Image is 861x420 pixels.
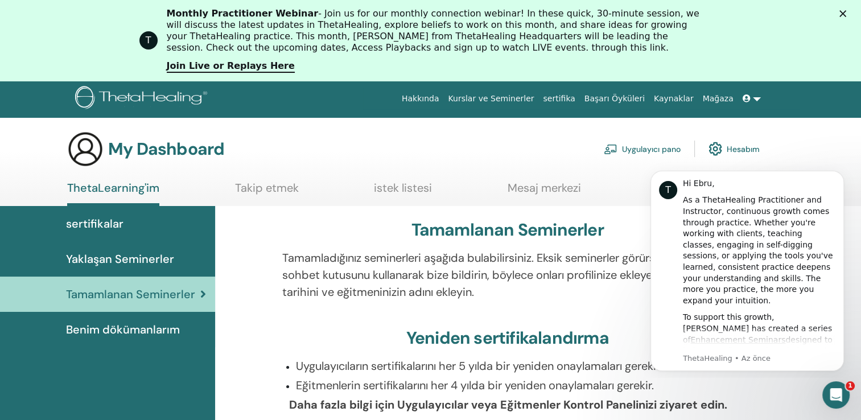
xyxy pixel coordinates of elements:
[66,215,123,232] span: sertifikalar
[167,8,319,19] b: Monthly Practitioner Webinar
[604,136,681,161] a: Uygulayıcı pano
[167,8,704,53] div: - Join us for our monthly connection webinar! In these quick, 30-minute session, we will discuss ...
[698,88,738,109] a: Mağaza
[397,88,444,109] a: Hakkında
[846,381,855,390] span: 1
[50,193,202,203] p: Message from ThetaHealing, sent Az önce
[443,88,538,109] a: Kurslar ve Seminerler
[289,397,727,412] b: Daha fazla bilgi için Uygulayıcılar veya Eğitmenler Kontrol Panelinizi ziyaret edin.
[50,151,202,274] div: To support this growth, [PERSON_NAME] has created a series of designed to help you refine your kn...
[67,181,159,206] a: ThetaLearning'im
[66,250,174,267] span: Yaklaşan Seminerler
[66,321,180,338] span: Benim dökümanlarım
[633,160,861,378] iframe: Intercom notifications mesaj
[580,88,649,109] a: Başarı Öyküleri
[75,86,211,112] img: logo.png
[67,131,104,167] img: generic-user-icon.jpg
[538,88,579,109] a: sertifika
[374,181,432,203] a: istek listesi
[406,328,609,348] h3: Yeniden sertifikalandırma
[282,249,732,300] p: Tamamladığınız seminerleri aşağıda bulabilirsiniz. Eksik seminerler görürseniz, lütfen sohbet kut...
[57,175,153,184] a: Enhancement Seminars
[508,181,581,203] a: Mesaj merkezi
[235,181,299,203] a: Takip etmek
[604,144,617,154] img: chalkboard-teacher.svg
[139,31,158,50] div: Profile image for ThetaHealing
[296,357,732,374] p: Uygulayıcıların sertifikalarını her 5 yılda bir yeniden onaylamaları gerekir.
[822,381,850,409] iframe: Intercom live chat
[167,60,295,73] a: Join Live or Replays Here
[296,377,732,394] p: Eğitmenlerin sertifikalarını her 4 yılda bir yeniden onaylamaları gerekir.
[708,139,722,158] img: cog.svg
[108,139,224,159] h3: My Dashboard
[708,136,760,161] a: Hesabım
[839,10,851,17] div: Kapat
[66,286,195,303] span: Tamamlanan Seminerler
[411,220,604,240] h3: Tamamlanan Seminerler
[649,88,698,109] a: Kaynaklar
